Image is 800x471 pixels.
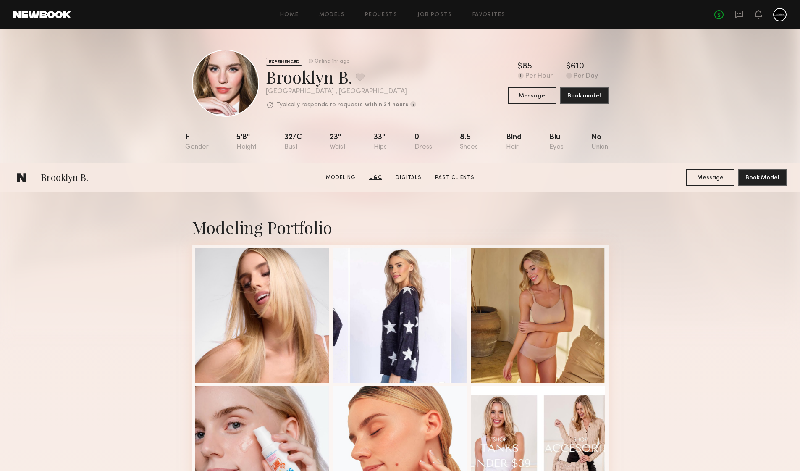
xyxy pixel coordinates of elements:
[280,12,299,18] a: Home
[185,134,209,151] div: F
[571,63,584,71] div: 610
[738,169,787,186] button: Book Model
[366,174,386,182] a: UGC
[315,59,349,64] div: Online 1hr ago
[508,87,556,104] button: Message
[472,12,506,18] a: Favorites
[417,12,452,18] a: Job Posts
[460,134,478,151] div: 8.5
[525,73,553,80] div: Per Hour
[192,216,609,238] div: Modeling Portfolio
[284,134,302,151] div: 32/c
[236,134,257,151] div: 5'8"
[323,174,359,182] a: Modeling
[374,134,387,151] div: 33"
[560,87,609,104] button: Book model
[365,12,397,18] a: Requests
[686,169,734,186] button: Message
[566,63,571,71] div: $
[506,134,522,151] div: Blnd
[518,63,522,71] div: $
[266,66,416,88] div: Brooklyn B.
[266,58,302,66] div: EXPERIENCED
[319,12,345,18] a: Models
[365,102,408,108] b: within 24 hours
[738,174,787,181] a: Book Model
[266,88,416,95] div: [GEOGRAPHIC_DATA] , [GEOGRAPHIC_DATA]
[41,171,88,186] span: Brooklyn B.
[574,73,598,80] div: Per Day
[432,174,478,182] a: Past Clients
[414,134,432,151] div: 0
[591,134,608,151] div: No
[392,174,425,182] a: Digitals
[330,134,346,151] div: 23"
[522,63,532,71] div: 85
[276,102,363,108] p: Typically responds to requests
[549,134,564,151] div: Blu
